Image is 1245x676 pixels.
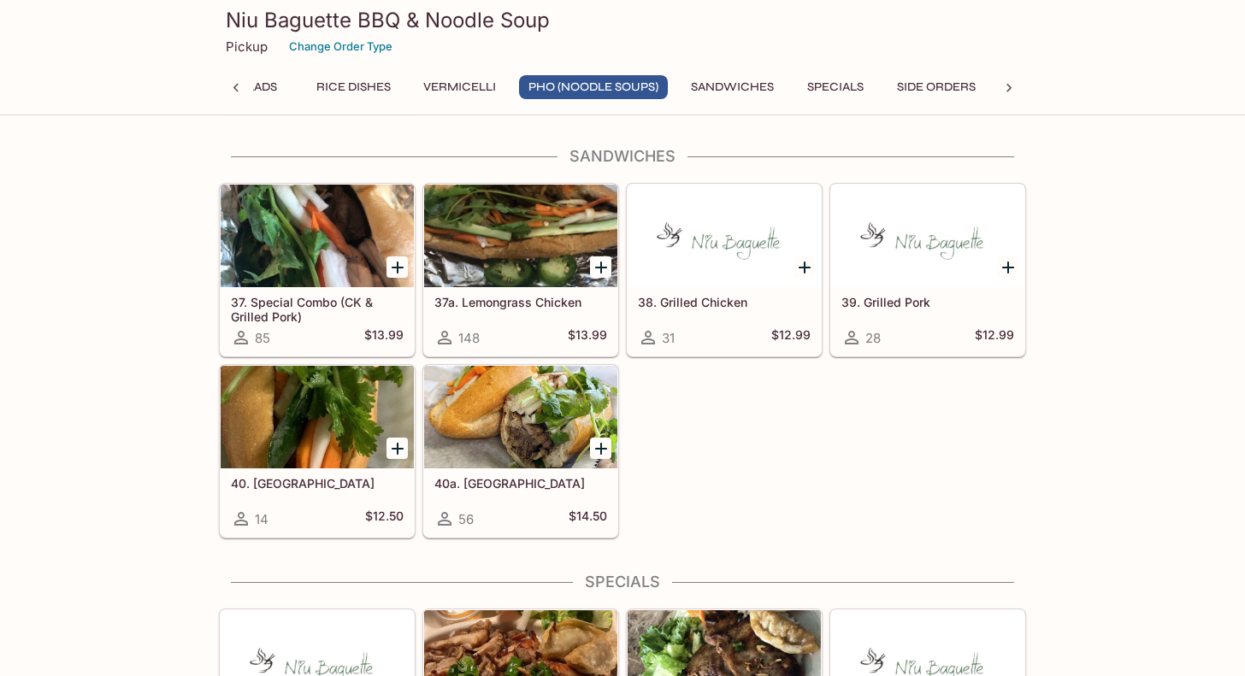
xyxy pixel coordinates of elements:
[997,256,1018,278] button: Add 39. Grilled Pork
[424,366,617,468] div: 40a. Brisket
[888,75,985,99] button: Side Orders
[682,75,783,99] button: Sandwiches
[771,327,811,348] h5: $12.99
[424,185,617,287] div: 37a. Lemongrass Chicken
[255,511,268,527] span: 14
[220,184,415,356] a: 37. Special Combo (CK & Grilled Pork)85$13.99
[414,75,505,99] button: Vermicelli
[423,184,618,356] a: 37a. Lemongrass Chicken148$13.99
[423,365,618,538] a: 40a. [GEOGRAPHIC_DATA]56$14.50
[434,476,607,491] h5: 40a. [GEOGRAPHIC_DATA]
[830,184,1025,356] a: 39. Grilled Pork28$12.99
[797,75,874,99] button: Specials
[568,327,607,348] h5: $13.99
[458,330,480,346] span: 148
[307,75,400,99] button: Rice Dishes
[590,256,611,278] button: Add 37a. Lemongrass Chicken
[569,508,607,529] h5: $14.50
[226,7,1019,33] h3: Niu Baguette BBQ & Noodle Soup
[226,38,268,55] p: Pickup
[865,330,881,346] span: 28
[255,330,270,346] span: 85
[627,184,822,356] a: 38. Grilled Chicken31$12.99
[662,330,675,346] span: 31
[590,438,611,459] button: Add 40a. Brisket
[794,256,815,278] button: Add 38. Grilled Chicken
[841,295,1014,309] h5: 39. Grilled Pork
[975,327,1014,348] h5: $12.99
[281,33,400,60] button: Change Order Type
[831,185,1024,287] div: 39. Grilled Pork
[434,295,607,309] h5: 37a. Lemongrass Chicken
[638,295,811,309] h5: 38. Grilled Chicken
[216,75,293,99] button: Salads
[219,147,1026,166] h4: Sandwiches
[364,327,404,348] h5: $13.99
[458,511,474,527] span: 56
[628,185,821,287] div: 38. Grilled Chicken
[231,476,404,491] h5: 40. [GEOGRAPHIC_DATA]
[219,573,1026,591] h4: Specials
[231,295,404,323] h5: 37. Special Combo (CK & Grilled Pork)
[386,438,408,459] button: Add 40. Tofu
[221,366,414,468] div: 40. Tofu
[221,185,414,287] div: 37. Special Combo (CK & Grilled Pork)
[365,508,404,529] h5: $12.50
[220,365,415,538] a: 40. [GEOGRAPHIC_DATA]14$12.50
[519,75,668,99] button: Pho (Noodle Soups)
[386,256,408,278] button: Add 37. Special Combo (CK & Grilled Pork)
